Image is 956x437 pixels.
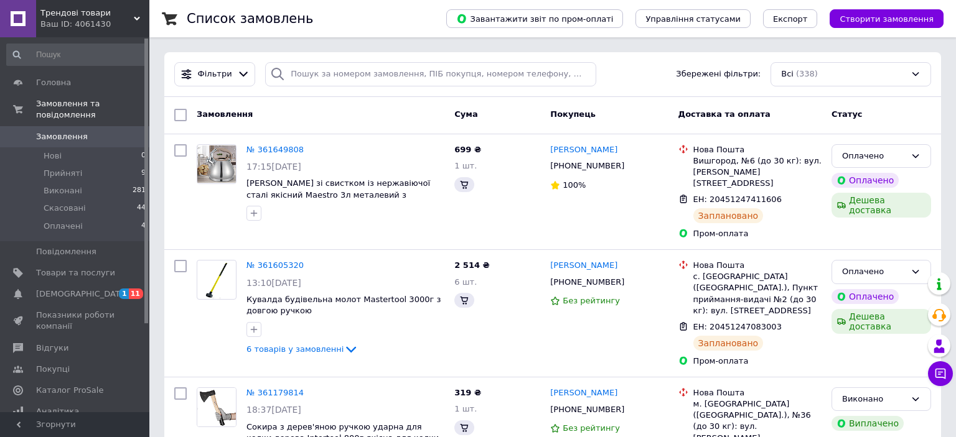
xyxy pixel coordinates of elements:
[36,343,68,354] span: Відгуки
[454,260,489,270] span: 2 514 ₴
[197,145,236,183] img: Фото товару
[197,388,235,426] img: Фото товару
[246,162,301,172] span: 17:15[DATE]
[796,69,818,78] span: (338)
[832,193,931,218] div: Дешева доставка
[635,9,751,28] button: Управління статусами
[693,356,822,367] div: Пром-оплата
[44,150,62,162] span: Нові
[197,144,237,184] a: Фото товару
[454,388,481,397] span: 319 ₴
[36,288,128,300] span: [DEMOGRAPHIC_DATA]
[456,13,613,24] span: Завантажити звіт по пром-оплаті
[246,295,441,316] a: Кувалда будівельна молот Mastertool 3000г з довгою ручкою
[773,14,808,24] span: Експорт
[246,344,358,354] a: 6 товарів у замовленні
[44,168,82,179] span: Прийняті
[454,277,477,287] span: 6 шт.
[141,150,146,162] span: 0
[446,9,623,28] button: Завантажити звіт по пром-оплаті
[187,11,313,26] h1: Список замовлень
[246,178,430,211] a: [PERSON_NAME] зі свистком із нержавіючої сталі якісний Maestro 3л металевий з багатошаровим дном ...
[645,14,741,24] span: Управління статусами
[550,109,596,119] span: Покупець
[693,336,764,351] div: Заплановано
[246,388,304,397] a: № 361179814
[36,131,88,142] span: Замовлення
[693,260,822,271] div: Нова Пошта
[137,203,146,214] span: 44
[693,228,822,239] div: Пром-оплата
[36,406,79,417] span: Аналітика
[563,423,620,433] span: Без рейтингу
[550,144,617,156] a: [PERSON_NAME]
[454,161,477,170] span: 1 шт.
[36,310,115,332] span: Показники роботи компанії
[246,405,301,415] span: 18:37[DATE]
[246,145,304,154] a: № 361649808
[36,364,70,375] span: Покупці
[563,296,620,305] span: Без рейтингу
[36,98,149,121] span: Замовлення та повідомлення
[36,246,96,257] span: Повідомлення
[832,309,931,334] div: Дешева доставка
[830,9,944,28] button: Створити замовлення
[197,260,237,300] a: Фото товару
[550,387,617,399] a: [PERSON_NAME]
[44,221,83,232] span: Оплачені
[40,7,134,19] span: Трендові товари
[36,385,103,396] span: Каталог ProSale
[454,109,477,119] span: Cума
[265,62,596,86] input: Пошук за номером замовлення, ПІБ покупця, номером телефону, Email, номером накладної
[832,173,899,188] div: Оплачено
[678,109,771,119] span: Доставка та оплата
[129,288,143,299] span: 11
[141,221,146,232] span: 4
[781,68,794,80] span: Всі
[203,260,231,299] img: Фото товару
[548,274,627,290] div: [PHONE_NUMBER]
[693,387,822,398] div: Нова Пошта
[454,404,477,413] span: 1 шт.
[133,185,146,196] span: 281
[693,208,764,223] div: Заплановано
[693,322,782,331] span: ЕН: 20451247083003
[693,155,822,190] div: Вишгород, №6 (до 30 кг): вул. [PERSON_NAME][STREET_ADDRESS]
[36,267,115,278] span: Товари та послуги
[550,260,617,272] a: [PERSON_NAME]
[763,9,818,28] button: Експорт
[693,271,822,316] div: с. [GEOGRAPHIC_DATA] ([GEOGRAPHIC_DATA].), Пункт приймання-видачі №2 (до 30 кг): вул. [STREET_ADD...
[832,416,904,431] div: Виплачено
[40,19,149,30] div: Ваш ID: 4061430
[842,265,906,278] div: Оплачено
[246,260,304,270] a: № 361605320
[840,14,934,24] span: Створити замовлення
[454,145,481,154] span: 699 ₴
[246,278,301,288] span: 13:10[DATE]
[563,180,586,190] span: 100%
[842,150,906,163] div: Оплачено
[36,77,71,88] span: Головна
[198,68,232,80] span: Фільтри
[197,387,237,427] a: Фото товару
[842,393,906,406] div: Виконано
[44,203,86,214] span: Скасовані
[246,344,344,354] span: 6 товарів у замовленні
[6,44,147,66] input: Пошук
[141,168,146,179] span: 9
[548,402,627,418] div: [PHONE_NUMBER]
[676,68,761,80] span: Збережені фільтри:
[832,289,899,304] div: Оплачено
[693,144,822,155] div: Нова Пошта
[928,361,953,386] button: Чат з покупцем
[119,288,129,299] span: 1
[197,109,253,119] span: Замовлення
[548,158,627,174] div: [PHONE_NUMBER]
[693,195,782,204] span: ЕН: 20451247411606
[44,185,82,196] span: Виконані
[817,14,944,23] a: Створити замовлення
[832,109,863,119] span: Статус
